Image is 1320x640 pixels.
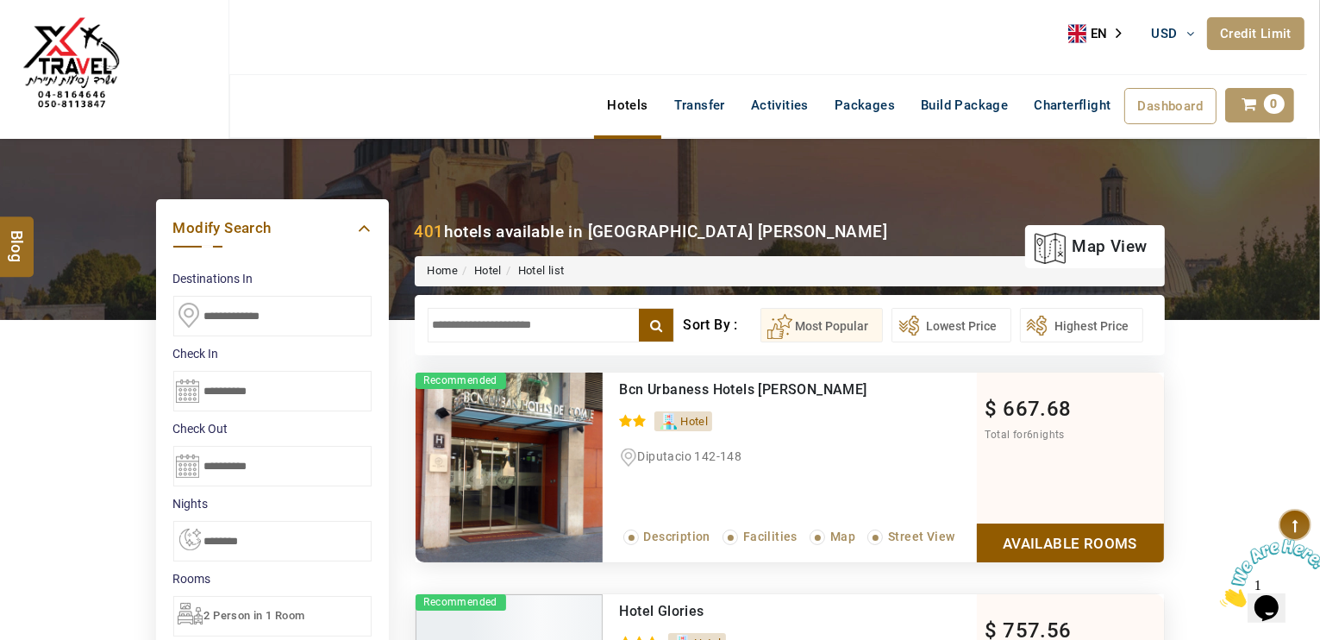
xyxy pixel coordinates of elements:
a: 0 [1225,88,1294,122]
div: Language [1068,21,1134,47]
button: Most Popular [760,308,883,342]
span: Facilities [743,530,798,543]
b: 401 [415,222,444,242]
span: Diputacio 142-148 [638,449,742,463]
span: USD [1152,26,1178,41]
span: 1 [7,7,14,22]
iframe: chat widget [1213,532,1320,614]
span: Charterflight [1034,97,1110,113]
label: Check Out [173,420,372,437]
label: Rooms [173,570,372,587]
a: Build Package [908,88,1021,122]
a: Hotels [594,88,660,122]
img: Chat attention grabber [7,7,114,75]
span: Blog [6,230,28,245]
span: Total for nights [985,429,1065,441]
span: 667.68 [1003,397,1071,421]
li: Hotel list [502,263,565,279]
a: Activities [738,88,822,122]
a: Home [428,264,459,277]
img: The Royal Line Holidays [13,8,129,124]
a: map view [1034,228,1147,266]
a: Credit Limit [1207,17,1304,50]
label: nights [173,495,372,512]
img: 769581f0edfce55ddb7caba29d5f319c3b5d0f6d.jpeg [416,373,603,562]
a: Show Rooms [977,524,1164,562]
label: Destinations In [173,270,372,287]
span: Street View [888,530,954,543]
a: Packages [822,88,908,122]
a: Transfer [661,88,738,122]
span: 6 [1027,429,1033,441]
span: Description [644,530,710,543]
div: Sort By : [683,308,760,342]
label: Check In [173,345,372,362]
span: 2 Person in 1 Room [204,609,305,622]
a: Hotel [474,264,502,277]
span: Map [830,530,855,543]
a: Bcn Urbaness Hotels [PERSON_NAME] [620,381,867,398]
div: Hotel Glories [620,603,905,620]
span: $ [985,397,998,421]
button: Highest Price [1020,308,1143,342]
aside: Language selected: English [1068,21,1134,47]
span: Recommended [416,594,506,611]
button: Lowest Price [891,308,1011,342]
a: Hotel Glories [620,603,704,619]
a: Modify Search [173,216,372,240]
a: EN [1068,21,1134,47]
div: hotels available in [GEOGRAPHIC_DATA] [PERSON_NAME] [415,220,888,243]
span: Dashboard [1138,98,1204,114]
a: Charterflight [1021,88,1123,122]
div: Bcn Urbaness Hotels Del Comte [620,381,905,398]
span: Recommended [416,373,506,389]
span: 0 [1264,94,1285,114]
span: Hotel [680,415,708,428]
